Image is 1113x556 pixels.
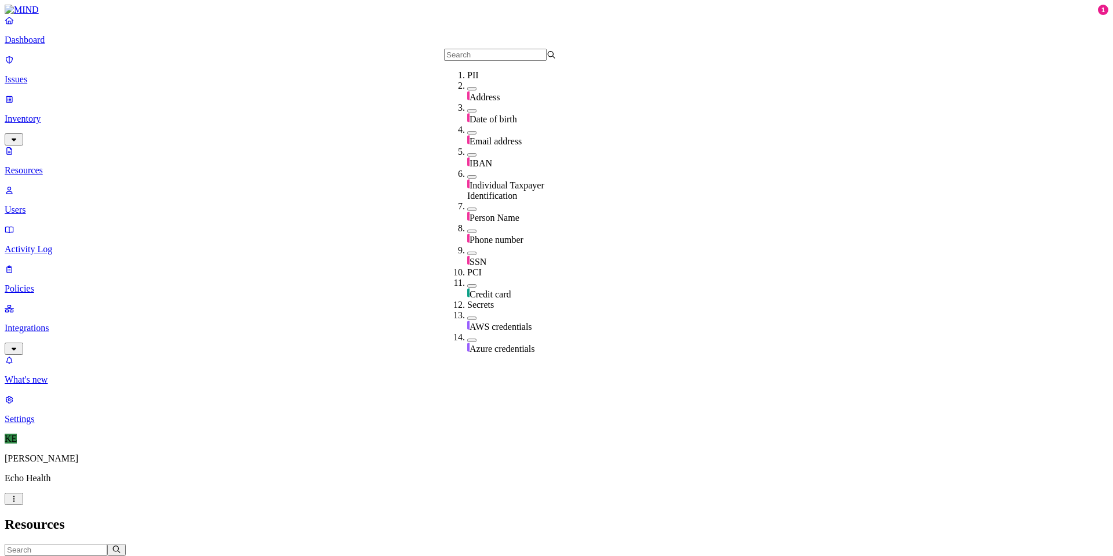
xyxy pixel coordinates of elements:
[467,256,470,265] img: pii-line
[5,74,1108,85] p: Issues
[5,35,1108,45] p: Dashboard
[467,91,470,100] img: pii-line
[5,453,1108,464] p: [PERSON_NAME]
[467,321,470,330] img: secret-line
[5,303,1108,353] a: Integrations
[470,344,534,354] span: Azure credentials
[5,224,1108,255] a: Activity Log
[5,15,1108,45] a: Dashboard
[467,70,579,81] div: PII
[470,257,486,267] span: SSN
[1098,5,1108,15] div: 1
[467,300,579,310] div: Secrets
[5,394,1108,424] a: Settings
[5,375,1108,385] p: What's new
[5,414,1108,424] p: Settings
[470,322,532,332] span: AWS credentials
[5,54,1108,85] a: Issues
[470,136,522,146] span: Email address
[444,49,547,61] input: Search
[5,473,1108,484] p: Echo Health
[5,284,1108,294] p: Policies
[467,343,470,352] img: secret-line
[470,114,517,124] span: Date of birth
[5,517,1108,532] h2: Resources
[470,213,519,223] span: Person Name
[5,94,1108,144] a: Inventory
[467,234,470,243] img: pii-line
[470,92,500,102] span: Address
[5,244,1108,255] p: Activity Log
[5,205,1108,215] p: Users
[467,179,470,188] img: pii-line
[5,114,1108,124] p: Inventory
[5,5,39,15] img: MIND
[5,434,17,444] span: KE
[467,212,470,221] img: pii-line
[467,157,470,166] img: pii-line
[5,165,1108,176] p: Resources
[467,288,470,297] img: pci-line
[5,323,1108,333] p: Integrations
[467,180,544,201] span: Individual Taxpayer Identification
[470,235,523,245] span: Phone number
[5,355,1108,385] a: What's new
[470,289,511,299] span: Credit card
[5,185,1108,215] a: Users
[467,113,470,122] img: pii-line
[467,135,470,144] img: pii-line
[5,544,107,556] input: Search
[5,5,1108,15] a: MIND
[467,267,579,278] div: PCI
[5,146,1108,176] a: Resources
[5,264,1108,294] a: Policies
[470,158,492,168] span: IBAN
